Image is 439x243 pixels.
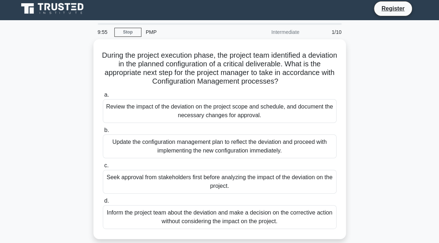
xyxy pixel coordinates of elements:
div: Update the configuration management plan to reflect the deviation and proceed with implementing t... [103,134,337,158]
span: c. [104,162,109,168]
div: Intermediate [241,25,304,39]
span: d. [104,198,109,204]
div: Seek approval from stakeholders first before analyzing the impact of the deviation on the project. [103,170,337,194]
h5: During the project execution phase, the project team identified a deviation in the planned config... [102,51,337,86]
div: Inform the project team about the deviation and make a decision on the corrective action without ... [103,205,337,229]
div: 9:55 [93,25,114,39]
div: Review the impact of the deviation on the project scope and schedule, and document the necessary ... [103,99,337,123]
a: Stop [114,28,141,37]
a: Register [377,4,409,13]
span: b. [104,127,109,133]
span: a. [104,92,109,98]
div: PMP [141,25,241,39]
div: 1/10 [304,25,346,39]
